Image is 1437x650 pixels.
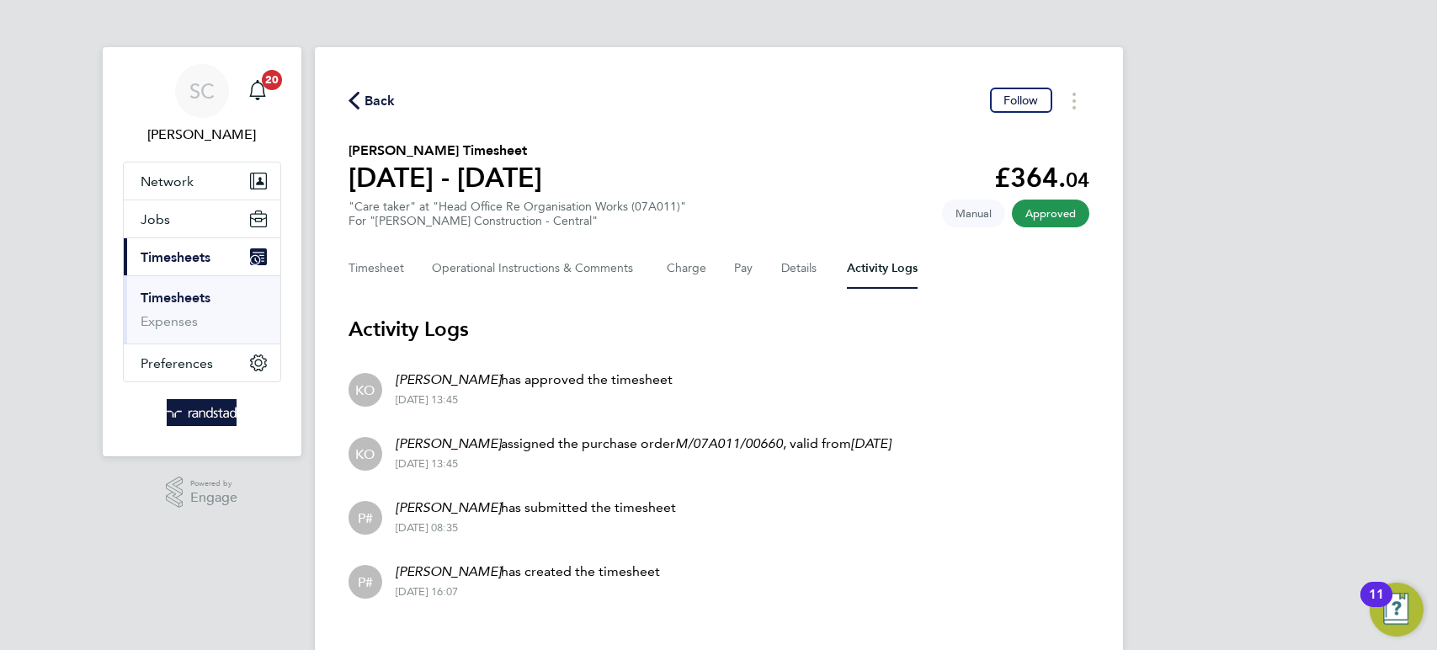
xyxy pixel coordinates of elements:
[994,162,1089,194] app-decimal: £364.
[396,393,673,407] div: [DATE] 13:45
[349,248,405,289] button: Timesheet
[349,200,686,228] div: "Care taker" at "Head Office Re Organisation Works (07A011)"
[396,435,501,451] em: [PERSON_NAME]
[349,141,542,161] h2: [PERSON_NAME] Timesheet
[349,214,686,228] div: For "[PERSON_NAME] Construction - Central"
[349,316,1089,343] h3: Activity Logs
[358,573,373,591] span: P#
[190,491,237,505] span: Engage
[349,90,396,111] button: Back
[396,585,660,599] div: [DATE] 16:07
[396,499,501,515] em: [PERSON_NAME]
[396,370,673,390] p: has approved the timesheet
[189,80,215,102] span: SC
[365,91,396,111] span: Back
[432,248,640,289] button: Operational Instructions & Comments
[851,435,891,451] em: [DATE]
[1059,88,1089,114] button: Timesheets Menu
[190,477,237,491] span: Powered by
[141,211,170,227] span: Jobs
[396,521,676,535] div: [DATE] 08:35
[1003,93,1039,108] span: Follow
[166,477,237,509] a: Powered byEngage
[396,498,676,518] p: has submitted the timesheet
[396,457,891,471] div: [DATE] 13:45
[141,313,198,329] a: Expenses
[1370,583,1424,637] button: Open Resource Center, 11 new notifications
[124,344,280,381] button: Preferences
[349,437,382,471] div: Ken Oldham
[124,238,280,275] button: Timesheets
[123,399,281,426] a: Go to home page
[141,355,213,371] span: Preferences
[942,200,1005,227] span: This timesheet was manually created.
[141,249,210,265] span: Timesheets
[349,373,382,407] div: Ken Oldham
[349,565,382,599] div: Person #459971
[124,162,280,200] button: Network
[103,47,301,456] nav: Main navigation
[123,64,281,145] a: SC[PERSON_NAME]
[734,248,754,289] button: Pay
[396,434,891,454] p: assigned the purchase order , valid from
[262,70,282,90] span: 20
[990,88,1052,113] button: Follow
[123,125,281,145] span: Sallie Cutts
[355,381,375,399] span: KO
[355,445,375,463] span: KO
[847,248,918,289] button: Activity Logs
[781,248,820,289] button: Details
[396,562,660,582] p: has created the timesheet
[241,64,274,118] a: 20
[1066,168,1089,192] span: 04
[167,399,237,426] img: randstad-logo-retina.png
[396,563,501,579] em: [PERSON_NAME]
[1369,594,1384,616] div: 11
[675,435,783,451] em: M/07A011/00660
[124,200,280,237] button: Jobs
[667,248,707,289] button: Charge
[124,275,280,344] div: Timesheets
[396,371,501,387] em: [PERSON_NAME]
[141,173,194,189] span: Network
[358,509,373,527] span: P#
[1012,200,1089,227] span: This timesheet has been approved.
[141,290,210,306] a: Timesheets
[349,501,382,535] div: Person #459971
[349,161,542,194] h1: [DATE] - [DATE]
